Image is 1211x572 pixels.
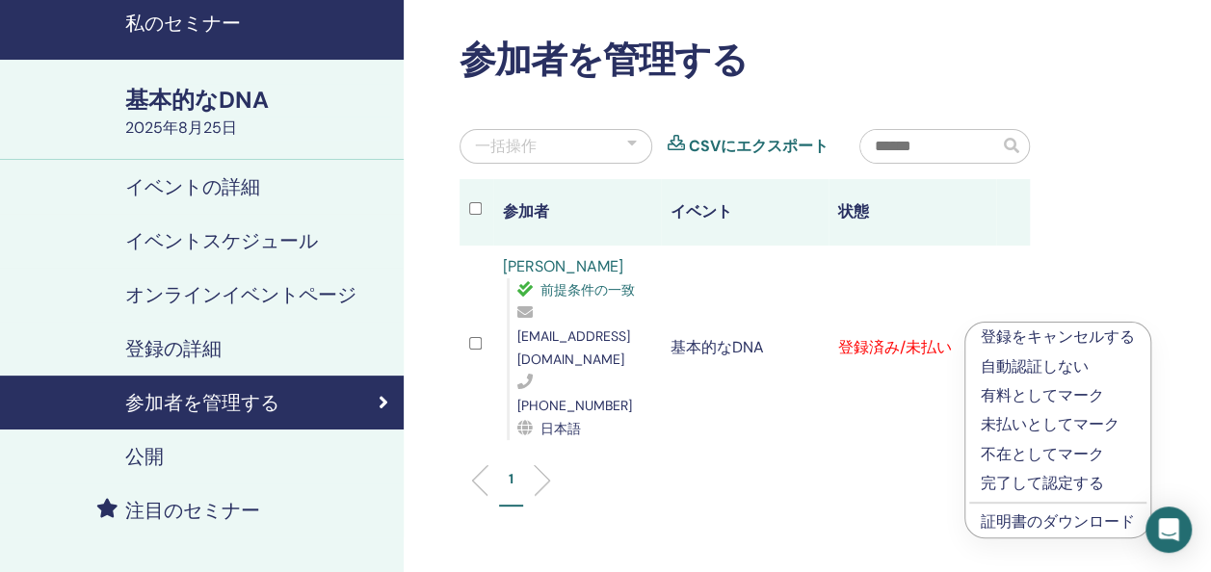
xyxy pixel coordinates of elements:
[661,246,829,450] td: 基本的なDNA
[540,281,635,299] span: 前提条件の一致
[1145,507,1192,553] div: インターコムメッセンジャーを開く
[517,327,630,368] span: [EMAIL_ADDRESS][DOMAIN_NAME]
[517,397,632,414] span: [PHONE_NUMBER]
[125,12,392,35] h4: 私のセミナー
[981,511,1135,532] a: 証明書のダウンロード
[475,135,537,158] div: 一括操作
[981,413,1135,436] p: 未払いとしてマーク
[125,84,392,117] div: 基本的なDNA
[125,391,279,414] h4: 参加者を管理する
[125,499,260,522] h4: 注目のセミナー
[509,469,513,489] p: 1
[540,420,581,437] span: 日本語
[981,325,1135,349] p: 登録をキャンセルする
[125,175,260,198] h4: イベントの詳細
[689,135,829,158] a: CSVにエクスポート
[460,39,1030,83] h2: 参加者を管理する
[981,384,1135,407] p: 有料としてマーク
[493,179,661,246] th: 参加者
[125,337,222,360] h4: 登録の詳細
[503,256,623,276] a: [PERSON_NAME]
[981,472,1135,495] p: 完了して認定する
[981,443,1135,466] p: 不在としてマーク
[661,179,829,246] th: イベント
[125,117,392,140] div: 2025年8月25日
[981,355,1135,378] p: 自動認証しない
[125,229,318,252] h4: イベントスケジュール
[114,84,404,140] a: 基本的なDNA2025年8月25日
[829,179,996,246] th: 状態
[125,445,164,468] h4: 公開
[125,283,356,306] h4: オンラインイベントページ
